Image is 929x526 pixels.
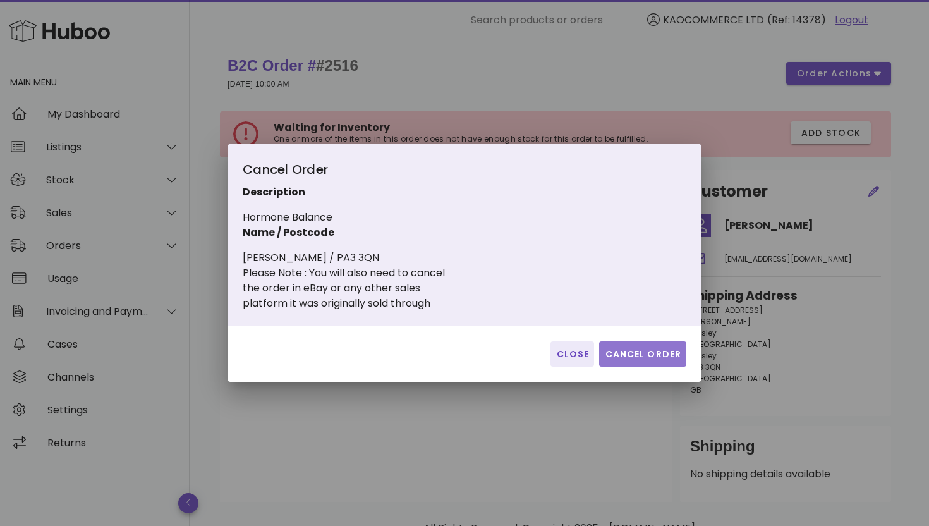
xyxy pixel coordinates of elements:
span: Close [556,348,589,361]
span: Cancel Order [604,348,681,361]
button: Close [550,341,594,367]
div: Please Note : You will also need to cancel the order in eBay or any other sales platform it was o... [243,266,526,311]
p: Name / Postcode [243,225,526,240]
div: Hormone Balance [PERSON_NAME] / PA3 3QN [243,159,526,311]
p: Description [243,185,526,200]
button: Cancel Order [599,341,686,367]
div: Cancel Order [243,159,526,185]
